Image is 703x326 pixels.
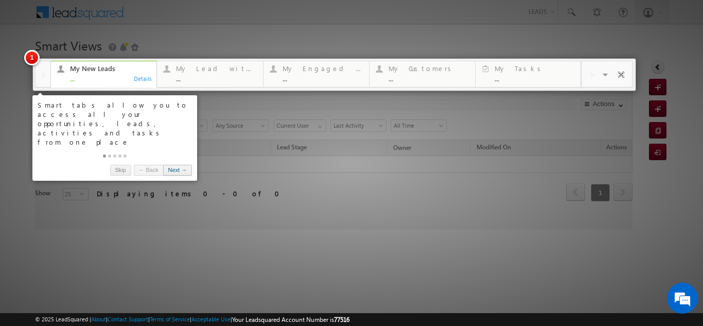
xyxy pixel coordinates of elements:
span: 77516 [334,316,349,323]
a: My Customers... [369,61,476,87]
a: Skip [110,165,131,176]
a: Next → [163,165,192,176]
div: My Tasks [495,64,574,73]
div: ... [495,75,574,82]
div: Smart tabs allow you to access all your opportunities, leads, activities and tasks from one place [38,100,192,147]
a: My Tasks... [475,61,581,87]
div: ... [283,75,363,82]
a: ← Back [134,165,163,176]
span: 1 [24,50,40,65]
div: My Engaged Lead [283,64,363,73]
a: Contact Support [108,316,148,322]
div: ... [70,75,150,82]
div: ... [389,75,469,82]
a: Terms of Service [150,316,190,322]
a: Acceptable Use [191,316,231,322]
a: My New Leads...Details [50,59,157,88]
div: ... [176,75,256,82]
div: My Lead with Pending Tasks [176,64,256,73]
a: About [91,316,106,322]
a: My Lead with Pending Tasks... [156,61,263,87]
a: My Engaged Lead... [263,61,370,87]
div: My Customers [389,64,469,73]
div: Details [133,74,153,83]
span: Your Leadsquared Account Number is [232,316,349,323]
div: My New Leads [70,64,150,73]
span: © 2025 LeadSquared | | | | | [35,315,349,324]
